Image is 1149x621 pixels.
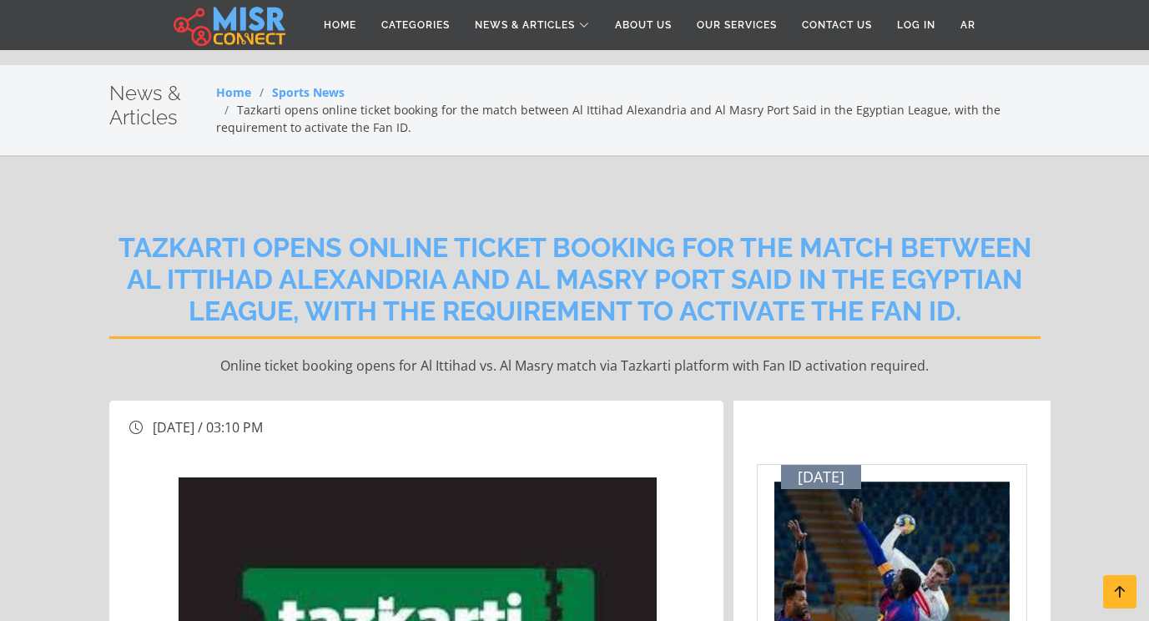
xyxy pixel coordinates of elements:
a: Home [311,9,369,41]
h2: News & Articles [109,82,216,130]
h2: Tazkarti opens online ticket booking for the match between Al Ittihad Alexandria and Al Masry Por... [109,232,1041,339]
a: Sports News [272,84,345,100]
span: [DATE] / 03:10 PM [153,418,263,437]
span: News & Articles [475,18,575,33]
a: About Us [602,9,684,41]
li: Tazkarti opens online ticket booking for the match between Al Ittihad Alexandria and Al Masry Por... [216,101,1041,136]
img: main.misr_connect [174,4,285,46]
a: Log in [884,9,948,41]
p: Online ticket booking opens for Al Ittihad vs. Al Masry match via Tazkarti platform with Fan ID a... [109,356,1041,376]
a: AR [948,9,988,41]
a: Contact Us [789,9,884,41]
a: Our Services [684,9,789,41]
span: [DATE] [798,468,844,487]
a: News & Articles [462,9,602,41]
a: Categories [369,9,462,41]
a: Home [216,84,251,100]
